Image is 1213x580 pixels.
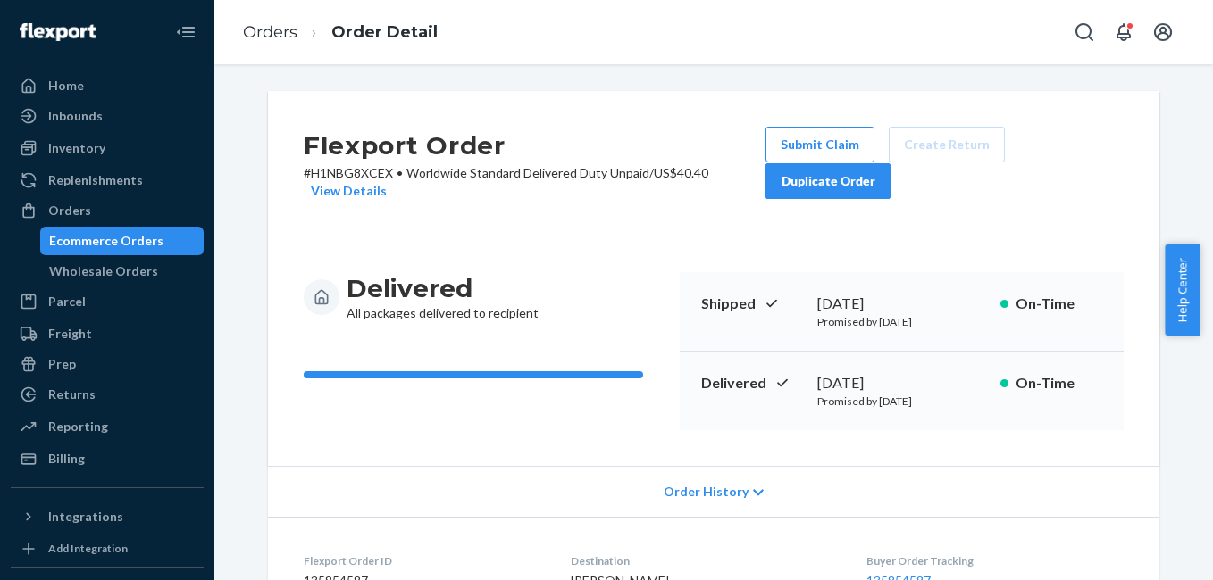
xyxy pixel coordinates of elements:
[168,14,204,50] button: Close Navigation
[11,538,204,559] a: Add Integration
[1100,526,1195,571] iframe: Opens a widget where you can chat to one of our agents
[11,444,204,473] a: Billing
[11,166,204,195] a: Replenishments
[48,355,76,373] div: Prep
[11,350,204,378] a: Prep
[48,541,128,556] div: Add Integration
[48,293,86,311] div: Parcel
[1145,14,1181,50] button: Open account menu
[701,373,803,394] p: Delivered
[48,77,84,95] div: Home
[11,134,204,162] a: Inventory
[11,287,204,316] a: Parcel
[817,294,986,314] div: [DATE]
[701,294,803,314] p: Shipped
[304,182,387,200] button: View Details
[1067,14,1102,50] button: Open Search Box
[11,102,204,130] a: Inbounds
[11,196,204,225] a: Orders
[243,22,297,42] a: Orders
[11,412,204,441] a: Reporting
[229,6,452,59] ol: breadcrumbs
[397,165,403,180] span: •
[765,163,891,199] button: Duplicate Order
[664,483,749,501] span: Order History
[889,127,1005,162] button: Create Return
[817,314,986,329] p: Promised by [DATE]
[48,385,96,403] div: Returns
[48,325,92,343] div: Freight
[765,127,874,162] button: Submit Claim
[48,139,105,157] div: Inventory
[571,553,837,568] dt: Destination
[20,23,96,41] img: Flexport logo
[347,272,539,304] h3: Delivered
[304,553,542,568] dt: Flexport Order ID
[304,127,765,164] h2: Flexport Order
[11,502,204,531] button: Integrations
[48,418,108,435] div: Reporting
[11,319,204,348] a: Freight
[304,164,765,200] p: # H1NBG8XCEX / US$40.40
[49,232,163,250] div: Ecommerce Orders
[1016,294,1102,314] p: On-Time
[11,71,204,100] a: Home
[1016,373,1102,394] p: On-Time
[781,172,875,190] div: Duplicate Order
[1106,14,1142,50] button: Open notifications
[406,165,649,180] span: Worldwide Standard Delivered Duty Unpaid
[48,202,91,220] div: Orders
[866,553,1124,568] dt: Buyer Order Tracking
[331,22,438,42] a: Order Detail
[817,373,986,394] div: [DATE]
[1165,244,1200,336] button: Help Center
[48,508,123,526] div: Integrations
[48,107,103,125] div: Inbounds
[48,171,143,189] div: Replenishments
[49,262,158,280] div: Wholesale Orders
[347,272,539,322] div: All packages delivered to recipient
[11,380,204,409] a: Returns
[48,450,85,468] div: Billing
[40,227,205,255] a: Ecommerce Orders
[40,257,205,286] a: Wholesale Orders
[817,394,986,409] p: Promised by [DATE]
